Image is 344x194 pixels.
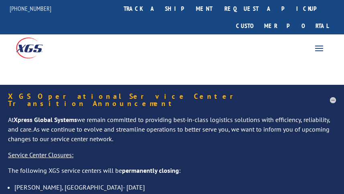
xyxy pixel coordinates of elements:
u: Service Center Closures: [8,151,73,159]
p: The following XGS service centers will be : [8,166,336,182]
strong: permanently closing [122,166,179,174]
li: [PERSON_NAME], [GEOGRAPHIC_DATA]- [DATE] [14,182,336,192]
strong: Xpress Global Systems [14,116,77,124]
a: [PHONE_NUMBER] [10,4,51,12]
p: At we remain committed to providing best-in-class logistics solutions with efficiency, reliabilit... [8,115,336,150]
a: Customer Portal [230,17,334,34]
h5: XGS Operational Service Center Transition Announcement [8,93,336,107]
